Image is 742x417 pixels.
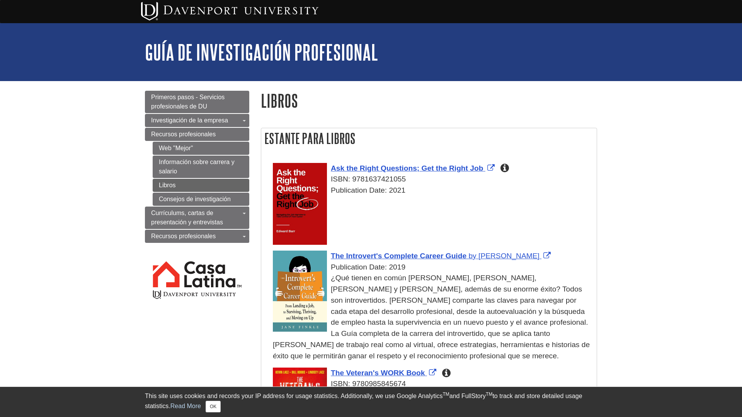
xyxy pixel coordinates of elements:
[145,91,249,113] a: Primeros pasos - Servicios profesionales de DU
[261,91,597,110] h1: Libros
[442,392,449,397] sup: TM
[141,2,318,20] img: Davenport University
[145,230,249,243] a: Recursos profesionales
[151,131,216,137] span: Recursos profesionales
[206,401,221,412] button: Close
[273,273,593,361] div: ¿Qué tienen en común [PERSON_NAME], [PERSON_NAME], [PERSON_NAME] y [PERSON_NAME], además de su en...
[486,392,492,397] sup: TM
[145,392,597,412] div: This site uses cookies and records your IP address for usage statistics. Additionally, we use Goo...
[273,262,593,273] div: Publication Date: 2019
[170,403,201,409] a: Read More
[331,369,425,377] span: The Veteran's WORK Book
[273,163,327,245] img: Cover Art
[478,252,539,260] span: [PERSON_NAME]
[273,174,593,185] div: ISBN: 9781637421055
[331,164,483,172] span: Ask the Right Questions; Get the Right Job
[273,378,593,390] div: ISBN: 9780985845674
[331,252,553,260] a: Link opens in new window
[145,40,378,64] a: Guía de investigación profesional
[145,207,249,229] a: Currículums, cartas de presentación y entrevistas
[273,251,327,332] img: Cover Art
[151,210,223,225] span: Currículums, cartas de presentación y entrevistas
[145,114,249,127] a: Investigación de la empresa
[145,128,249,141] a: Recursos profesionales
[331,252,466,260] span: The Introvert's Complete Career Guide
[151,117,228,124] span: Investigación de la empresa
[331,369,438,377] a: Link opens in new window
[151,233,216,239] span: Recursos profesionales
[145,91,249,314] div: Guide Page Menu
[153,142,249,155] a: Web "Mejor"
[468,252,476,260] span: by
[331,164,497,172] a: Link opens in new window
[153,193,249,206] a: Consejos de investigación
[151,94,225,110] span: Primeros pasos - Servicios profesionales de DU
[261,128,597,149] h2: Estante para libros
[153,179,249,192] a: Libros
[153,156,249,178] a: Información sobre carrera y salario
[273,185,593,196] div: Publication Date: 2021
